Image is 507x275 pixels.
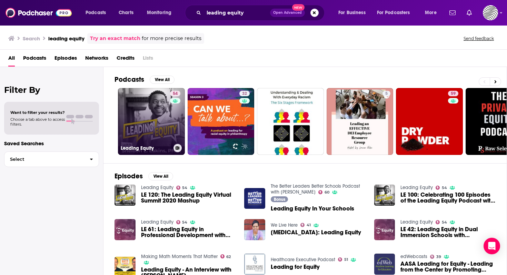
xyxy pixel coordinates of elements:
[115,75,144,84] h2: Podcasts
[4,85,99,95] h2: Filter By
[141,226,236,238] span: LE 61: Leading Equity in Professional Development with [PERSON_NAME]
[271,257,335,263] a: Healthcare Executive Podcast
[150,76,175,84] button: View All
[244,219,265,240] a: COVID-19: Leading Equity
[430,255,441,259] a: 39
[141,254,218,259] a: Making Math Moments That Matter
[374,254,395,275] img: AASA Leading for Equity - Leading from the Center by Promoting Equity in Schools and Classrooms
[220,254,231,258] a: 62
[377,8,410,18] span: For Podcasters
[242,90,247,97] span: 32
[115,185,136,206] img: LE 120: The Leading Equity Virtual Summit 2020 Mashup
[400,185,433,190] a: Leading Equity
[23,52,46,67] a: Podcasts
[327,88,394,155] a: 5
[48,35,84,42] h3: leading equity
[176,220,188,224] a: 54
[10,110,65,115] span: Want to filter your results?
[451,90,456,97] span: 59
[372,7,420,18] button: open menu
[271,206,354,212] a: Leading Equity In Your Schools
[464,7,475,19] a: Show notifications dropdown
[10,117,65,127] span: Choose a tab above to access filters.
[374,219,395,240] img: LE 42: Leading Equity in Dual Immersion Schools with Mr. Joel Lavin
[147,8,171,18] span: Monitoring
[204,7,270,18] input: Search podcasts, credits, & more...
[114,7,138,18] a: Charts
[176,186,188,190] a: 54
[141,192,236,204] a: LE 120: The Leading Equity Virtual Summit 2020 Mashup
[182,186,187,189] span: 54
[6,6,72,19] img: Podchaser - Follow, Share and Rate Podcasts
[117,52,135,67] span: Credits
[400,254,427,259] a: edWebcasts
[307,224,311,227] span: 41
[85,52,108,67] a: Networks
[425,8,437,18] span: More
[170,91,180,96] a: 54
[292,4,305,11] span: New
[148,172,173,180] button: View All
[271,222,298,228] a: We Live Here
[396,88,463,155] a: 59
[143,52,153,67] span: Lists
[4,151,99,167] button: Select
[436,186,447,190] a: 54
[226,255,231,258] span: 62
[23,35,40,42] h3: Search
[273,11,302,14] span: Open Advanced
[4,140,99,147] p: Saved Searches
[239,91,250,96] a: 32
[400,219,433,225] a: Leading Equity
[442,221,447,224] span: 54
[141,219,173,225] a: Leading Equity
[436,220,447,224] a: 54
[271,229,361,235] a: COVID-19: Leading Equity
[461,36,496,41] button: Send feedback
[81,7,115,18] button: open menu
[115,172,143,180] h2: Episodes
[8,52,15,67] a: All
[244,254,265,275] a: Leading for Equity
[54,52,77,67] a: Episodes
[115,172,173,180] a: EpisodesView All
[338,8,366,18] span: For Business
[483,5,498,20] button: Show profile menu
[188,88,255,155] a: 32
[271,183,360,195] a: The Better Leaders Better Schools Podcast with Daniel Bauer
[400,226,496,238] a: LE 42: Leading Equity in Dual Immersion Schools with Mr. Joel Lavin
[344,258,348,261] span: 51
[400,192,496,204] a: LE 100: Celebrating 100 Episodes of the Leading Equity Podcast with Dr. Sheldon L. Eakins
[244,188,265,209] a: Leading Equity In Your Schools
[182,221,187,224] span: 54
[318,190,329,194] a: 60
[400,192,496,204] span: LE 100: Celebrating 100 Episodes of the Leading Equity Podcast with [PERSON_NAME]
[141,226,236,238] a: LE 61: Leading Equity in Professional Development with Dr. LaTisha Smith
[121,145,171,151] h3: Leading Equity
[382,91,390,96] a: 5
[90,35,140,42] a: Try an exact match
[420,7,445,18] button: open menu
[447,7,458,19] a: Show notifications dropdown
[400,261,496,273] a: AASA Leading for Equity - Leading from the Center by Promoting Equity in Schools and Classrooms
[271,229,361,235] span: [MEDICAL_DATA]: Leading Equity
[325,191,329,194] span: 60
[142,35,201,42] span: for more precise results
[115,219,136,240] img: LE 61: Leading Equity in Professional Development with Dr. LaTisha Smith
[270,9,305,17] button: Open AdvancedNew
[442,186,447,189] span: 54
[400,226,496,238] span: LE 42: Leading Equity in Dual Immersion Schools with [PERSON_NAME]
[271,264,320,270] span: Leading for Equity
[374,185,395,206] a: LE 100: Celebrating 100 Episodes of the Leading Equity Podcast with Dr. Sheldon L. Eakins
[385,90,388,97] span: 5
[338,257,348,262] a: 51
[191,5,331,21] div: Search podcasts, credits, & more...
